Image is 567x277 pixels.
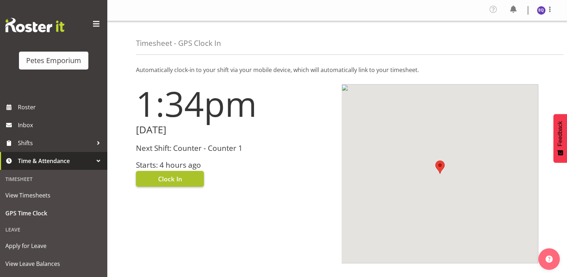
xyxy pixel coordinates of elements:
[136,161,333,169] h3: Starts: 4 hours ago
[136,66,538,74] p: Automatically clock-in to your shift via your mobile device, which will automatically link to you...
[553,114,567,163] button: Feedback - Show survey
[5,208,102,219] span: GPS Time Clock
[5,18,64,32] img: Rosterit website logo
[2,222,106,237] div: Leave
[136,39,221,47] h4: Timesheet - GPS Clock In
[2,255,106,273] a: View Leave Balances
[136,144,333,152] h3: Next Shift: Counter - Counter 1
[5,190,102,201] span: View Timesheets
[537,6,546,15] img: esperanza-querido10799.jpg
[557,121,563,146] span: Feedback
[136,171,204,187] button: Clock In
[18,120,104,130] span: Inbox
[5,240,102,251] span: Apply for Leave
[18,138,93,148] span: Shifts
[5,258,102,269] span: View Leave Balances
[18,156,93,166] span: Time & Attendance
[2,237,106,255] a: Apply for Leave
[2,204,106,222] a: GPS Time Clock
[26,55,81,66] div: Petes Emporium
[158,174,182,183] span: Clock In
[136,124,333,135] h2: [DATE]
[546,255,553,263] img: help-xxl-2.png
[136,84,333,123] h1: 1:34pm
[18,102,104,113] span: Roster
[2,186,106,204] a: View Timesheets
[2,172,106,186] div: Timesheet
